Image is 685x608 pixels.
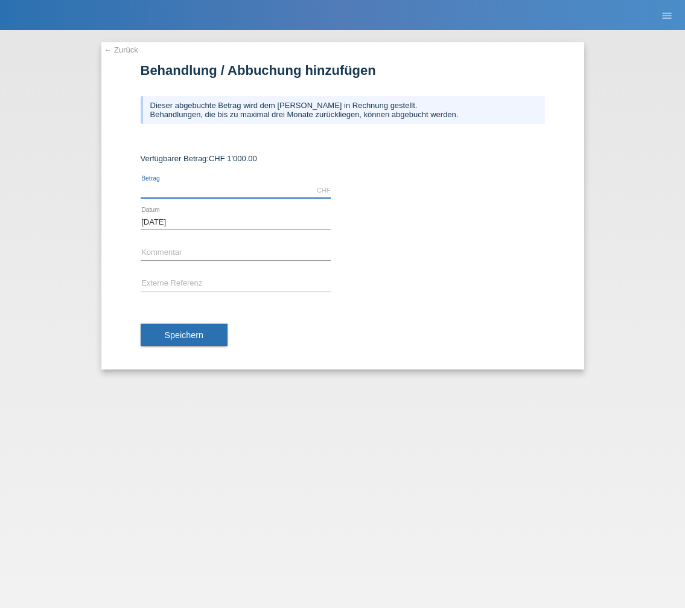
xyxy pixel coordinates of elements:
span: Speichern [165,330,203,340]
span: CHF 1'000.00 [209,154,257,163]
div: Dieser abgebuchte Betrag wird dem [PERSON_NAME] in Rechnung gestellt. Behandlungen, die bis zu ma... [141,96,545,124]
div: Verfügbarer Betrag: [141,154,545,163]
h1: Behandlung / Abbuchung hinzufügen [141,63,545,78]
button: Speichern [141,324,228,347]
i: menu [661,10,673,22]
a: menu [655,11,679,19]
a: ← Zurück [104,45,138,54]
div: CHF [317,187,331,194]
